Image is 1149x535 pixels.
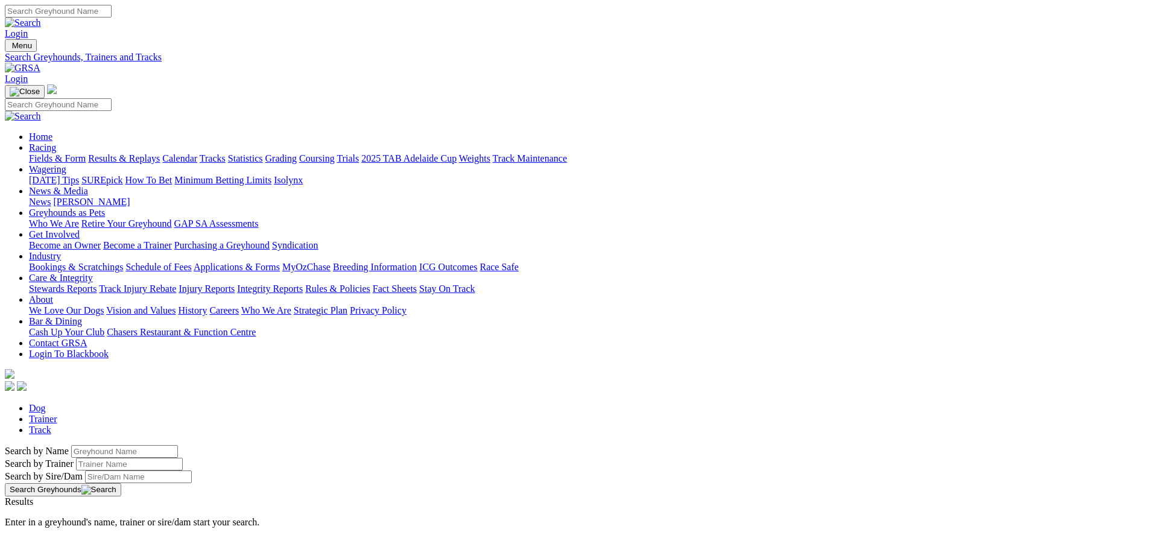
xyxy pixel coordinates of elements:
[29,142,56,153] a: Racing
[29,305,104,315] a: We Love Our Dogs
[5,369,14,379] img: logo-grsa-white.png
[282,262,331,272] a: MyOzChase
[29,349,109,359] a: Login To Blackbook
[5,28,28,39] a: Login
[29,186,88,196] a: News & Media
[5,458,74,469] label: Search by Trainer
[5,111,41,122] img: Search
[103,240,172,250] a: Become a Trainer
[29,197,1144,207] div: News & Media
[29,218,1144,229] div: Greyhounds as Pets
[5,496,1144,507] div: Results
[76,458,183,470] input: Search by Trainer name
[29,425,51,435] a: Track
[5,39,37,52] button: Toggle navigation
[85,470,192,483] input: Search by Sire/Dam name
[5,52,1144,63] a: Search Greyhounds, Trainers and Tracks
[174,175,271,185] a: Minimum Betting Limits
[179,283,235,294] a: Injury Reports
[47,84,57,94] img: logo-grsa-white.png
[5,98,112,111] input: Search
[29,262,123,272] a: Bookings & Scratchings
[241,305,291,315] a: Who We Are
[29,316,82,326] a: Bar & Dining
[5,74,28,84] a: Login
[29,283,1144,294] div: Care & Integrity
[29,283,97,294] a: Stewards Reports
[12,41,32,50] span: Menu
[29,338,87,348] a: Contact GRSA
[29,403,46,413] a: Dog
[29,164,66,174] a: Wagering
[81,218,172,229] a: Retire Your Greyhound
[29,240,101,250] a: Become an Owner
[459,153,490,163] a: Weights
[29,218,79,229] a: Who We Are
[480,262,518,272] a: Race Safe
[237,283,303,294] a: Integrity Reports
[29,251,61,261] a: Industry
[29,305,1144,316] div: About
[419,283,475,294] a: Stay On Track
[107,327,256,337] a: Chasers Restaurant & Function Centre
[29,240,1144,251] div: Get Involved
[299,153,335,163] a: Coursing
[29,153,86,163] a: Fields & Form
[29,175,79,185] a: [DATE] Tips
[106,305,176,315] a: Vision and Values
[419,262,477,272] a: ICG Outcomes
[5,446,69,456] label: Search by Name
[361,153,457,163] a: 2025 TAB Adelaide Cup
[272,240,318,250] a: Syndication
[5,5,112,17] input: Search
[29,229,80,239] a: Get Involved
[29,414,57,424] a: Trainer
[81,175,122,185] a: SUREpick
[5,471,83,481] label: Search by Sire/Dam
[125,262,191,272] a: Schedule of Fees
[29,294,53,305] a: About
[174,218,259,229] a: GAP SA Assessments
[81,485,116,495] img: Search
[29,327,1144,338] div: Bar & Dining
[265,153,297,163] a: Grading
[10,87,40,97] img: Close
[5,517,1144,528] p: Enter in a greyhound's name, trainer or sire/dam start your search.
[29,262,1144,273] div: Industry
[29,207,105,218] a: Greyhounds as Pets
[162,153,197,163] a: Calendar
[71,445,178,458] input: Search by Greyhound name
[5,63,40,74] img: GRSA
[125,175,173,185] a: How To Bet
[333,262,417,272] a: Breeding Information
[29,175,1144,186] div: Wagering
[294,305,347,315] a: Strategic Plan
[274,175,303,185] a: Isolynx
[29,273,93,283] a: Care & Integrity
[5,85,45,98] button: Toggle navigation
[373,283,417,294] a: Fact Sheets
[29,153,1144,164] div: Racing
[200,153,226,163] a: Tracks
[29,131,52,142] a: Home
[29,197,51,207] a: News
[493,153,567,163] a: Track Maintenance
[17,381,27,391] img: twitter.svg
[99,283,176,294] a: Track Injury Rebate
[53,197,130,207] a: [PERSON_NAME]
[194,262,280,272] a: Applications & Forms
[29,327,104,337] a: Cash Up Your Club
[174,240,270,250] a: Purchasing a Greyhound
[5,381,14,391] img: facebook.svg
[228,153,263,163] a: Statistics
[178,305,207,315] a: History
[305,283,370,294] a: Rules & Policies
[5,17,41,28] img: Search
[350,305,407,315] a: Privacy Policy
[88,153,160,163] a: Results & Replays
[5,483,121,496] button: Search Greyhounds
[209,305,239,315] a: Careers
[337,153,359,163] a: Trials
